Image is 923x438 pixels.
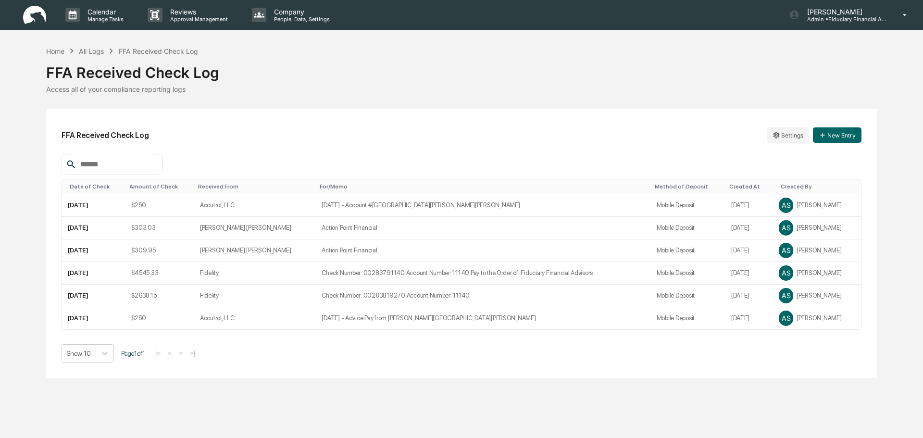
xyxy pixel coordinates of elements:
button: >| [187,349,198,357]
td: Mobile Deposit [651,262,725,285]
p: Admin • Fiduciary Financial Advisors [799,16,889,23]
div: FFA Received Check Log [119,47,198,55]
td: [DATE] [62,285,125,307]
p: Manage Tasks [80,16,128,23]
div: Toggle SortBy [781,183,857,190]
td: Mobile Deposit [651,239,725,262]
div: Toggle SortBy [655,183,722,190]
td: [DATE] [62,262,125,285]
p: Reviews [162,8,233,16]
div: [PERSON_NAME] [779,266,855,280]
td: [PERSON_NAME] [PERSON_NAME] [194,217,316,239]
span: AS [782,314,790,322]
span: AS [782,246,790,254]
td: Action Point Financial [316,239,650,262]
td: [DATE] [725,307,773,329]
button: |< [152,349,163,357]
button: < [165,349,175,357]
span: AS [782,269,790,277]
div: Toggle SortBy [320,183,647,190]
td: [DATE] [62,194,125,217]
button: New Entry [813,127,861,143]
div: Toggle SortBy [70,183,122,190]
div: Toggle SortBy [198,183,312,190]
td: Accutrol, LLC [194,194,316,217]
span: Page 1 of 1 [121,350,145,357]
p: People, Data, Settings [266,16,335,23]
td: Fidelity [194,262,316,285]
div: [PERSON_NAME] [779,243,855,258]
td: [PERSON_NAME] [PERSON_NAME] [194,239,316,262]
iframe: Open customer support [892,406,918,432]
div: All Logs [79,47,104,55]
td: Action Point Financial [316,217,650,239]
div: [PERSON_NAME] [779,311,855,325]
div: FFA Received Check Log [46,56,877,81]
td: $2638.15 [125,285,194,307]
div: Toggle SortBy [129,183,190,190]
p: Company [266,8,335,16]
td: Mobile Deposit [651,285,725,307]
div: Toggle SortBy [729,183,770,190]
td: Check Number: 00283791140 Account Number: 11140 Pay to the Order of: Fiduciary Financial Advisors [316,262,650,285]
div: Home [46,47,64,55]
td: Mobile Deposit [651,307,725,329]
button: Settings [767,127,809,143]
button: > [176,349,186,357]
td: Accutrol, LLC [194,307,316,329]
span: AS [782,224,790,232]
td: Mobile Deposit [651,194,725,217]
td: Fidelity [194,285,316,307]
p: Approval Management [162,16,233,23]
h2: FFA Received Check Log [62,131,149,140]
td: [DATE] [62,217,125,239]
td: [DATE] [725,285,773,307]
p: Calendar [80,8,128,16]
td: $250 [125,194,194,217]
td: $303.03 [125,217,194,239]
span: AS [782,291,790,300]
div: [PERSON_NAME] [779,288,855,303]
div: [PERSON_NAME] [779,198,855,213]
td: [DATE] [725,217,773,239]
td: Check Number: 00283819270 Account Number: 11140 [316,285,650,307]
p: [PERSON_NAME] [799,8,889,16]
td: [DATE] [725,194,773,217]
td: [DATE] [62,307,125,329]
td: $250 [125,307,194,329]
td: [DATE] [725,239,773,262]
td: [DATE] - Account #[GEOGRAPHIC_DATA][PERSON_NAME][PERSON_NAME] [316,194,650,217]
td: Mobile Deposit [651,217,725,239]
td: [DATE] [725,262,773,285]
td: $309.95 [125,239,194,262]
td: [DATE] [62,239,125,262]
span: AS [782,201,790,209]
div: [PERSON_NAME] [779,221,855,235]
div: Access all of your compliance reporting logs [46,85,877,93]
img: logo [23,6,46,25]
td: $4545.33 [125,262,194,285]
td: [DATE] - Advice Pay from [PERSON_NAME][GEOGRAPHIC_DATA][PERSON_NAME] [316,307,650,329]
